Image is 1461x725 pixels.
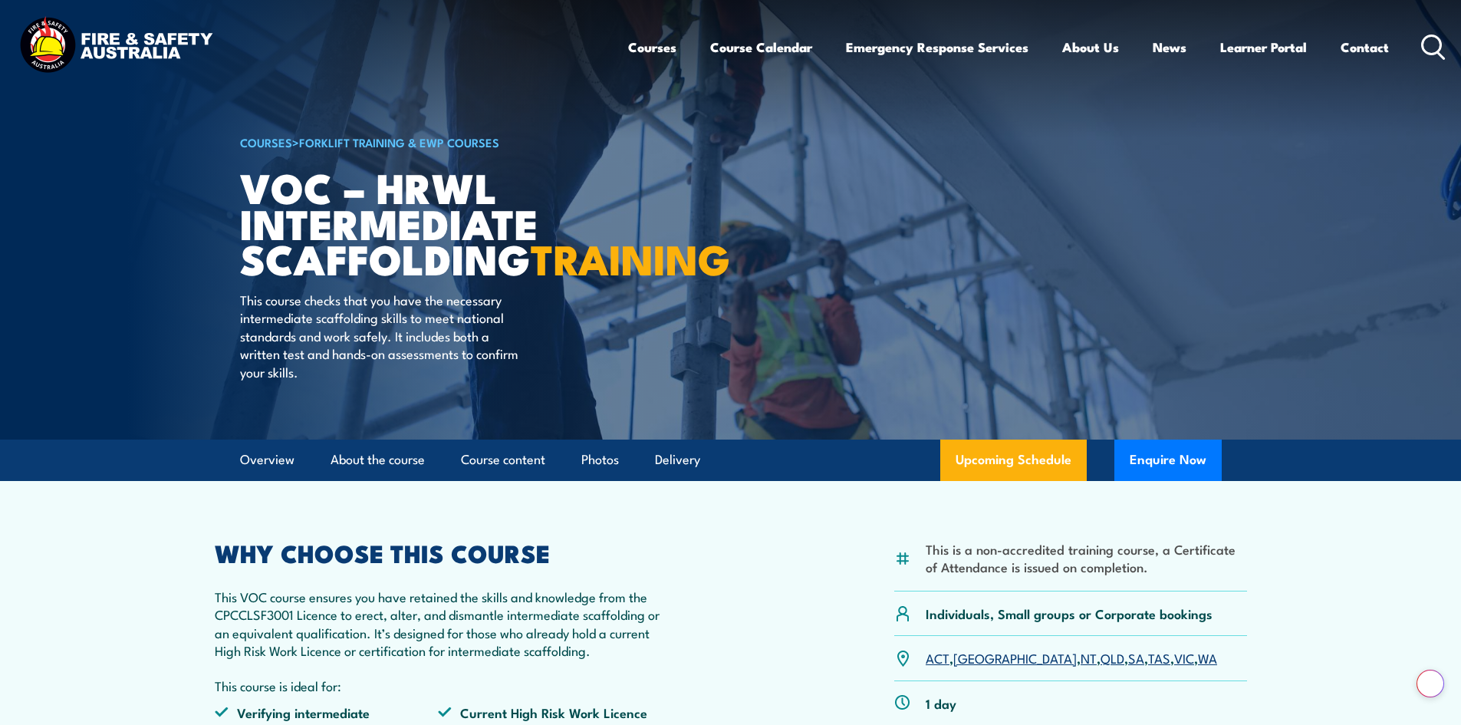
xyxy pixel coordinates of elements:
[1220,27,1307,68] a: Learner Portal
[710,27,812,68] a: Course Calendar
[1081,648,1097,667] a: NT
[926,648,949,667] a: ACT
[926,649,1217,667] p: , , , , , , ,
[1114,440,1222,481] button: Enquire Now
[240,133,292,150] a: COURSES
[331,440,425,480] a: About the course
[655,440,700,480] a: Delivery
[953,648,1077,667] a: [GEOGRAPHIC_DATA]
[461,440,545,480] a: Course content
[1198,648,1217,667] a: WA
[926,540,1247,576] li: This is a non-accredited training course, a Certificate of Attendance is issued on completion.
[531,226,730,289] strong: TRAINING
[1062,27,1119,68] a: About Us
[240,440,295,480] a: Overview
[581,440,619,480] a: Photos
[215,677,663,694] p: This course is ideal for:
[299,133,499,150] a: Forklift Training & EWP Courses
[240,169,619,276] h1: VOC – HRWL Intermediate Scaffolding
[215,588,663,660] p: This VOC course ensures you have retained the skills and knowledge from the CPCCLSF3001 Licence t...
[1101,648,1124,667] a: QLD
[926,605,1213,622] p: Individuals, Small groups or Corporate bookings
[1341,27,1389,68] a: Contact
[240,133,619,151] h6: >
[940,440,1087,481] a: Upcoming Schedule
[628,27,676,68] a: Courses
[1174,648,1194,667] a: VIC
[1148,648,1170,667] a: TAS
[1128,648,1144,667] a: SA
[846,27,1028,68] a: Emergency Response Services
[215,542,663,563] h2: WHY CHOOSE THIS COURSE
[240,291,520,381] p: This course checks that you have the necessary intermediate scaffolding skills to meet national s...
[926,694,956,712] p: 1 day
[1153,27,1186,68] a: News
